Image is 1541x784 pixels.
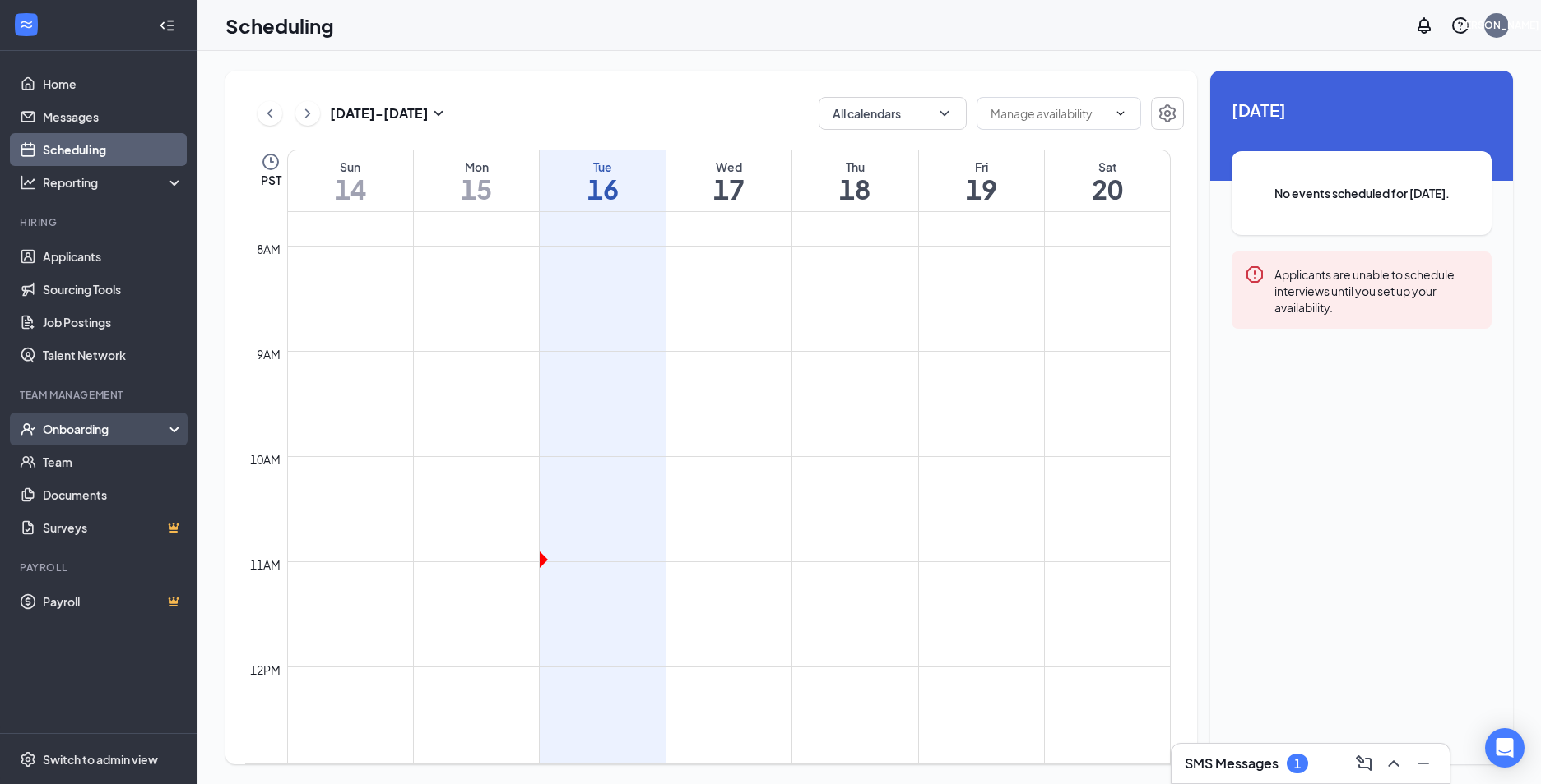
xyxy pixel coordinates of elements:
[919,159,1044,175] div: Fri
[1114,107,1127,120] svg: ChevronDown
[258,101,282,126] button: ChevronLeft
[1351,750,1377,777] button: ComposeMessage
[414,150,539,211] a: September 15, 2025
[247,556,284,574] div: 11am
[666,159,791,175] div: Wed
[253,345,284,363] div: 9am
[261,152,281,172] svg: Clock
[288,150,413,211] a: September 14, 2025
[43,421,169,437] div: Onboarding
[1245,265,1265,284] svg: Error
[20,388,180,402] div: Team Management
[1274,265,1478,316] div: Applicants are unable to schedule interviews until you set up your availability.
[1381,750,1407,777] button: ChevronUp
[43,133,183,166] a: Scheduling
[18,16,35,33] svg: WorkstreamLogo
[43,240,183,273] a: Applicants
[1232,97,1492,122] span: [DATE]
[330,104,429,122] h3: [DATE] - [DATE]
[261,172,281,188] span: PST
[1455,18,1539,32] div: [PERSON_NAME]
[225,12,334,39] h1: Scheduling
[429,104,448,123] svg: SmallChevronDown
[991,104,1107,122] input: Manage availability
[43,751,158,768] div: Switch to admin view
[43,306,183,339] a: Job Postings
[1354,754,1374,773] svg: ComposeMessage
[159,17,175,34] svg: Collapse
[1185,754,1279,772] h3: SMS Messages
[43,339,183,371] a: Talent Network
[1045,175,1170,203] h1: 20
[1265,184,1459,202] span: No events scheduled for [DATE].
[20,215,180,229] div: Hiring
[792,150,917,211] a: September 18, 2025
[1294,757,1301,771] div: 1
[540,175,665,203] h1: 16
[43,585,183,618] a: PayrollCrown
[43,511,183,544] a: SurveysCrown
[666,175,791,203] h1: 17
[1450,16,1470,35] svg: QuestionInfo
[1413,754,1433,773] svg: Minimize
[936,105,953,122] svg: ChevronDown
[247,450,284,468] div: 10am
[1485,728,1525,768] div: Open Intercom Messenger
[20,421,36,437] svg: UserCheck
[792,159,917,175] div: Thu
[43,174,184,191] div: Reporting
[792,175,917,203] h1: 18
[1045,150,1170,211] a: September 20, 2025
[1410,750,1437,777] button: Minimize
[247,661,284,679] div: 12pm
[919,150,1044,211] a: September 19, 2025
[666,150,791,211] a: September 17, 2025
[819,97,967,130] button: All calendarsChevronDown
[43,445,183,478] a: Team
[540,159,665,175] div: Tue
[414,159,539,175] div: Mon
[43,273,183,306] a: Sourcing Tools
[414,175,539,203] h1: 15
[1158,104,1177,123] svg: Settings
[1151,97,1184,130] button: Settings
[1045,159,1170,175] div: Sat
[20,174,36,191] svg: Analysis
[288,175,413,203] h1: 14
[1384,754,1404,773] svg: ChevronUp
[43,67,183,100] a: Home
[288,159,413,175] div: Sun
[299,104,316,123] svg: ChevronRight
[253,240,284,258] div: 8am
[262,104,278,123] svg: ChevronLeft
[295,101,320,126] button: ChevronRight
[1414,16,1434,35] svg: Notifications
[540,150,665,211] a: September 16, 2025
[20,751,36,768] svg: Settings
[919,175,1044,203] h1: 19
[43,100,183,133] a: Messages
[43,478,183,511] a: Documents
[20,560,180,574] div: Payroll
